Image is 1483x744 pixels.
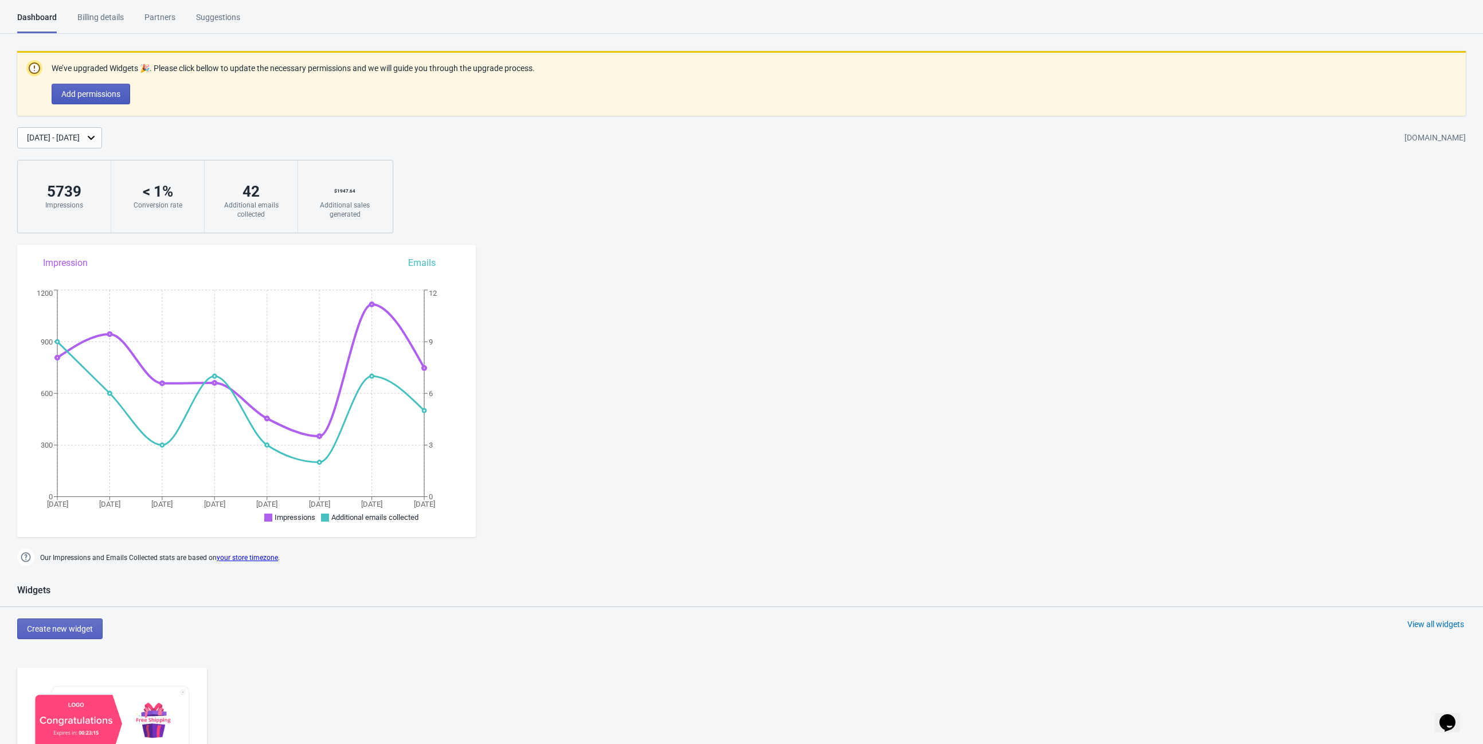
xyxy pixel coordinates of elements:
tspan: [DATE] [309,500,330,508]
div: Additional emails collected [216,201,286,219]
tspan: 12 [429,289,437,297]
div: Impressions [29,201,99,210]
a: your store timezone [217,554,278,562]
div: [DOMAIN_NAME] [1404,128,1466,148]
tspan: 0 [49,492,53,501]
tspan: [DATE] [256,500,277,508]
tspan: 0 [429,492,433,501]
tspan: 9 [429,338,433,346]
span: Additional emails collected [331,513,418,522]
div: View all widgets [1407,618,1464,630]
div: Conversion rate [123,201,193,210]
span: Our Impressions and Emails Collected stats are based on . [40,549,280,567]
tspan: [DATE] [47,500,68,508]
span: Create new widget [27,624,93,633]
tspan: 600 [41,389,53,398]
tspan: 6 [429,389,433,398]
div: Suggestions [196,11,240,32]
p: We’ve upgraded Widgets 🎉. Please click bellow to update the necessary permissions and we will gui... [52,62,535,75]
div: < 1 % [123,182,193,201]
tspan: 1200 [37,289,53,297]
div: $ 1947.64 [310,182,380,201]
tspan: 3 [429,441,433,449]
div: [DATE] - [DATE] [27,132,80,144]
div: Additional sales generated [310,201,380,219]
span: Impressions [275,513,315,522]
tspan: [DATE] [99,500,120,508]
span: Add permissions [61,89,120,99]
tspan: [DATE] [204,500,225,508]
tspan: [DATE] [151,500,173,508]
tspan: [DATE] [414,500,435,508]
button: Add permissions [52,84,130,104]
img: help.png [17,549,34,566]
div: Partners [144,11,175,32]
tspan: [DATE] [361,500,382,508]
div: 5739 [29,182,99,201]
button: Create new widget [17,618,103,639]
div: 42 [216,182,286,201]
iframe: chat widget [1435,698,1472,733]
tspan: 300 [41,441,53,449]
tspan: 900 [41,338,53,346]
div: Billing details [77,11,124,32]
div: Dashboard [17,11,57,33]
